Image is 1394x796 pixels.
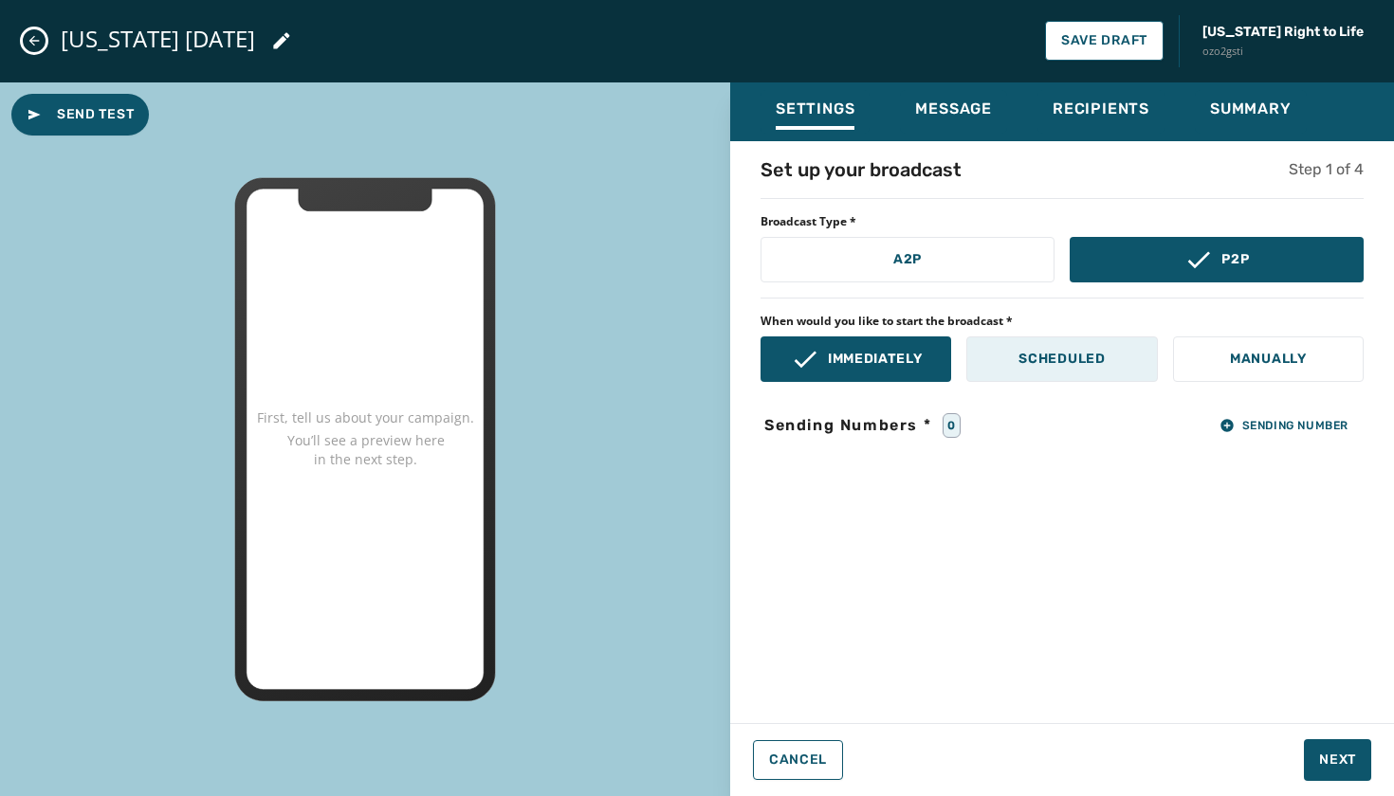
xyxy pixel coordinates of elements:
[761,156,962,183] h4: Set up your broadcast
[893,250,922,269] p: A2P
[1230,350,1307,369] p: Manually
[1221,250,1249,269] p: P2P
[257,408,474,427] p: First, tell us about your campaign.
[1304,739,1371,781] button: Next
[1195,90,1307,134] button: Summary
[915,99,992,118] span: Message
[1061,33,1147,48] span: Save Draft
[761,90,870,134] button: Settings
[769,752,827,768] span: Cancel
[943,413,961,438] div: 0
[1204,412,1364,439] button: Sending Number
[1210,99,1292,118] span: Summary
[776,99,854,118] span: Settings
[761,414,935,437] span: Sending Numbers *
[761,214,1364,229] span: Broadcast Type *
[761,336,951,382] button: Immediately
[761,237,1055,282] button: A2P
[1319,751,1356,769] span: Next
[314,450,417,469] p: in the next step.
[27,105,134,124] span: Send Test
[11,94,149,136] button: Send Test
[1202,23,1364,42] span: [US_STATE] Right to Life
[1173,336,1364,382] button: Manually
[287,431,445,450] p: You’ll see a preview here
[900,90,1007,134] button: Message
[828,350,923,369] p: Immediately
[1070,237,1364,282] button: P2P
[1289,158,1364,181] h5: Step 1 of 4
[761,314,1364,329] span: When would you like to start the broadcast *
[1045,21,1164,61] button: Save Draft
[1220,418,1348,433] span: Sending Number
[966,336,1157,382] button: Scheduled
[753,740,843,780] button: Cancel
[1053,99,1149,118] span: Recipients
[61,24,255,54] span: [US_STATE] [DATE]
[1202,44,1364,60] span: ozo2gsti
[1018,350,1105,369] p: Scheduled
[1037,90,1165,134] button: Recipients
